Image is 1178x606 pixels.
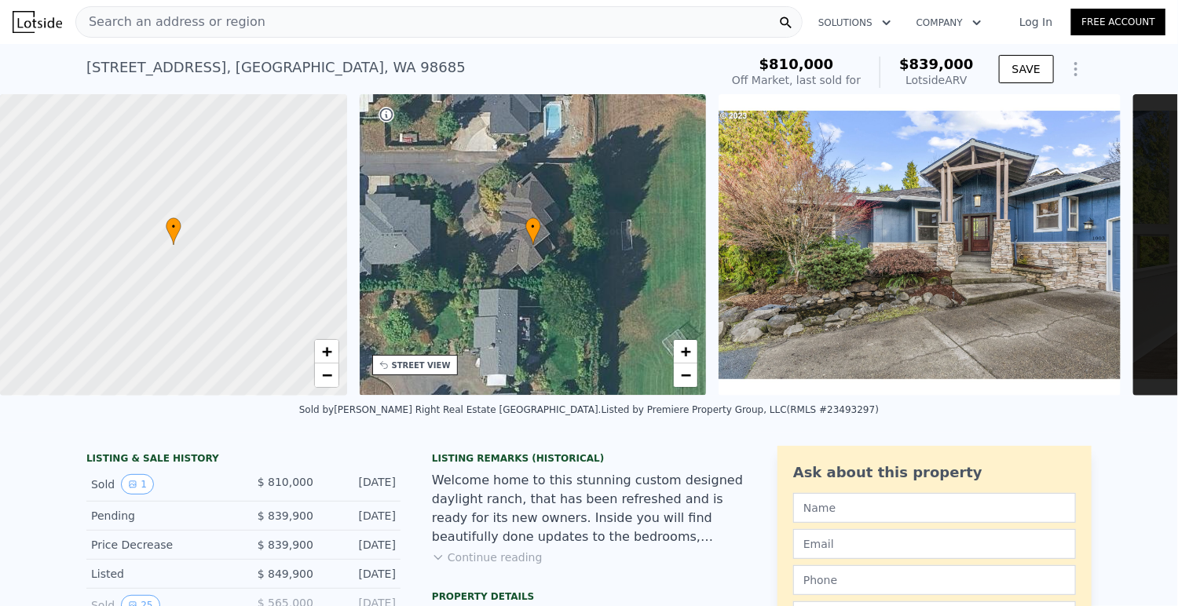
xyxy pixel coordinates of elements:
[76,13,265,31] span: Search an address or region
[326,566,396,582] div: [DATE]
[681,365,691,385] span: −
[91,474,231,495] div: Sold
[732,72,861,88] div: Off Market, last sold for
[258,476,313,488] span: $ 810,000
[432,549,543,565] button: Continue reading
[1060,53,1092,85] button: Show Options
[315,340,338,363] a: Zoom in
[681,341,691,361] span: +
[1071,9,1165,35] a: Free Account
[674,340,697,363] a: Zoom in
[326,508,396,524] div: [DATE]
[91,566,231,582] div: Listed
[602,404,880,415] div: Listed by Premiere Property Group, LLC (RMLS #23493297)
[899,72,974,88] div: Lotside ARV
[258,568,313,580] span: $ 849,900
[166,217,181,245] div: •
[91,508,231,524] div: Pending
[793,493,1076,523] input: Name
[326,474,396,495] div: [DATE]
[258,538,313,551] span: $ 839,900
[674,363,697,387] a: Zoom out
[392,360,451,371] div: STREET VIEW
[86,452,401,468] div: LISTING & SALE HISTORY
[299,404,602,415] div: Sold by [PERSON_NAME] Right Real Estate [GEOGRAPHIC_DATA] .
[91,537,231,553] div: Price Decrease
[432,590,746,603] div: Property details
[899,56,974,72] span: $839,000
[321,341,331,361] span: +
[904,9,994,37] button: Company
[793,565,1076,595] input: Phone
[166,220,181,234] span: •
[121,474,154,495] button: View historical data
[321,365,331,385] span: −
[258,509,313,522] span: $ 839,900
[432,452,746,465] div: Listing Remarks (Historical)
[525,220,541,234] span: •
[999,55,1054,83] button: SAVE
[806,9,904,37] button: Solutions
[13,11,62,33] img: Lotside
[525,217,541,245] div: •
[432,471,746,546] div: Welcome home to this stunning custom designed daylight ranch, that has been refreshed and is read...
[793,462,1076,484] div: Ask about this property
[326,537,396,553] div: [DATE]
[793,529,1076,559] input: Email
[315,363,338,387] a: Zoom out
[759,56,834,72] span: $810,000
[86,57,466,78] div: [STREET_ADDRESS] , [GEOGRAPHIC_DATA] , WA 98685
[719,94,1121,396] img: Sale: 110270606 Parcel: 101636734
[1001,14,1071,30] a: Log In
